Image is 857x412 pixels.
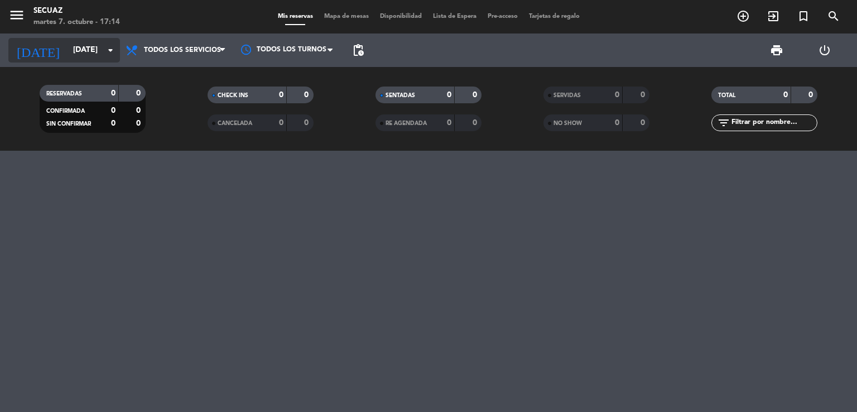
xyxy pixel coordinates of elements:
i: turned_in_not [797,9,810,23]
span: CANCELADA [218,121,252,126]
strong: 0 [808,91,815,99]
i: menu [8,7,25,23]
i: exit_to_app [767,9,780,23]
button: menu [8,7,25,27]
div: martes 7. octubre - 17:14 [33,17,120,28]
span: CONFIRMADA [46,108,85,114]
input: Filtrar por nombre... [730,117,817,129]
span: Lista de Espera [427,13,482,20]
span: Todos los servicios [144,46,221,54]
span: Tarjetas de regalo [523,13,585,20]
strong: 0 [279,119,283,127]
i: add_circle_outline [736,9,750,23]
span: print [770,44,783,57]
span: Pre-acceso [482,13,523,20]
i: search [827,9,840,23]
span: Mapa de mesas [319,13,374,20]
div: secuaz [33,6,120,17]
strong: 0 [615,91,619,99]
i: power_settings_new [818,44,831,57]
strong: 0 [783,91,788,99]
strong: 0 [615,119,619,127]
strong: 0 [111,107,115,114]
span: CHECK INS [218,93,248,98]
span: RE AGENDADA [386,121,427,126]
span: NO SHOW [553,121,582,126]
span: Disponibilidad [374,13,427,20]
i: arrow_drop_down [104,44,117,57]
span: TOTAL [718,93,735,98]
strong: 0 [641,119,647,127]
strong: 0 [279,91,283,99]
strong: 0 [473,91,479,99]
strong: 0 [136,107,143,114]
div: LOG OUT [801,33,849,67]
span: RESERVADAS [46,91,82,97]
span: pending_actions [352,44,365,57]
span: SENTADAS [386,93,415,98]
strong: 0 [447,119,451,127]
i: filter_list [717,116,730,130]
strong: 0 [136,119,143,127]
span: SERVIDAS [553,93,581,98]
strong: 0 [641,91,647,99]
i: [DATE] [8,38,68,63]
strong: 0 [473,119,479,127]
strong: 0 [447,91,451,99]
strong: 0 [304,91,311,99]
strong: 0 [136,89,143,97]
strong: 0 [111,119,115,127]
strong: 0 [304,119,311,127]
span: SIN CONFIRMAR [46,121,91,127]
strong: 0 [111,89,115,97]
span: Mis reservas [272,13,319,20]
